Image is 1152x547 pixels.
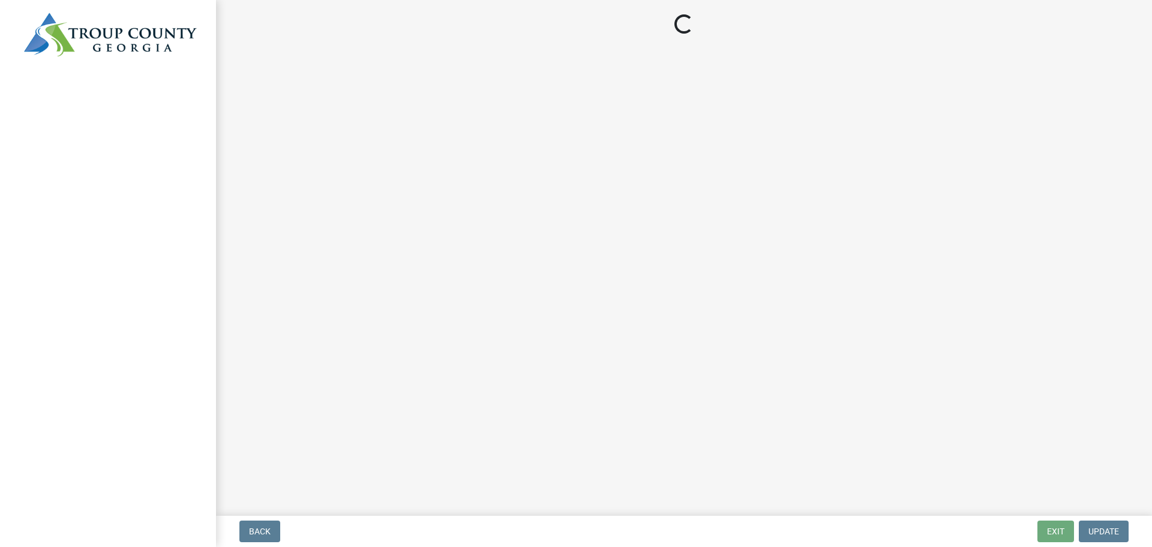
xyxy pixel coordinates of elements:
button: Exit [1037,521,1074,542]
img: Troup County, Georgia [24,13,197,56]
button: Back [239,521,280,542]
span: Update [1088,527,1119,536]
span: Back [249,527,271,536]
button: Update [1079,521,1129,542]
